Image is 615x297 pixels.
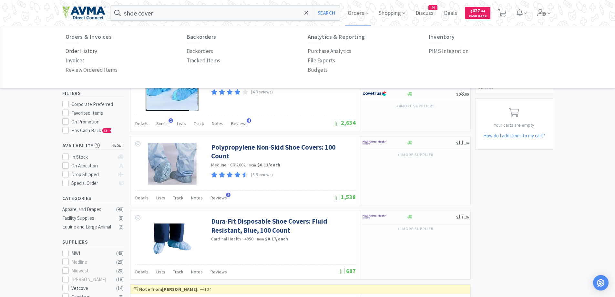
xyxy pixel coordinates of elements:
[62,238,124,246] h5: Suppliers
[226,193,231,197] span: 3
[71,162,114,170] div: On Allocation
[480,9,485,13] span: . 84
[169,118,173,123] span: 1
[313,5,340,20] button: Search
[249,163,256,167] span: from
[334,119,356,126] span: 2,634
[71,109,124,117] div: Favorited Items
[464,92,469,97] span: . 00
[116,276,124,283] div: ( 18 )
[242,236,243,242] span: ·
[156,269,165,275] span: Lists
[191,195,203,201] span: Notes
[71,276,111,283] div: [PERSON_NAME]
[334,193,356,201] span: 1,538
[339,267,356,275] span: 687
[135,121,149,126] span: Details
[244,236,254,242] span: 4850
[394,224,436,233] button: +1more supplier
[66,66,118,74] p: Review Ordered Items
[71,249,111,257] div: MWI
[255,236,256,242] span: ·
[429,34,550,40] h6: Inventory
[441,10,460,16] a: Deals
[116,284,124,292] div: ( 14 )
[464,215,469,219] span: . 26
[247,162,248,168] span: ·
[116,267,124,275] div: ( 20 )
[118,223,124,231] div: ( 2 )
[187,47,213,56] p: Backorders
[191,269,203,275] span: Notes
[151,217,193,259] img: d02eeb5bf1bf4dbcb1ab135989a5119a_317684.png
[308,47,351,56] a: Purchase Analytics
[211,236,241,242] a: Cardinal Health
[187,34,308,40] h6: Backorders
[429,47,468,56] a: PIMS Integration
[593,275,609,291] div: Open Intercom Messenger
[456,92,458,97] span: $
[173,195,183,201] span: Track
[71,258,111,266] div: Medline
[66,47,97,56] p: Order History
[71,153,114,161] div: In Stock
[257,237,264,241] span: from
[118,214,124,222] div: ( 8 )
[456,213,469,220] span: 17
[251,172,273,178] p: (3 Reviews)
[156,121,169,126] span: Similar
[71,267,111,275] div: Midwest
[212,121,223,126] span: Notes
[103,129,109,133] span: CB
[413,10,436,16] a: Discuss44
[62,223,115,231] div: Equine and Large Animal
[62,6,106,20] img: e4e33dab9f054f5782a47901c742baa9_102.png
[393,101,438,111] button: +4more suppliers
[66,34,187,40] h6: Orders & Invoices
[177,121,186,126] span: Lists
[71,171,114,178] div: Drop Shipped
[251,89,273,96] p: (4 Reviews)
[465,4,490,22] a: $427.84Cash Back
[66,65,118,75] a: Review Ordered Items
[116,249,124,257] div: ( 48 )
[71,101,124,108] div: Corporate Preferred
[173,269,183,275] span: Track
[71,284,111,292] div: Vetcove
[476,122,553,129] p: Your carts are empty
[210,269,227,275] span: Reviews
[456,139,469,146] span: 11
[308,56,335,65] a: File Exports
[394,150,436,159] button: +1more supplier
[146,69,199,111] img: a576e9d6d482427eb2665e6bfa96a59f_126749.jpeg
[62,195,124,202] h5: Categories
[247,118,251,123] span: 4
[71,179,114,187] div: Special Order
[62,142,124,149] h5: Availability
[363,138,387,147] img: f6b2451649754179b5b4e0c70c3f7cb0_2.png
[231,121,248,126] span: Reviews
[265,236,288,242] strong: $0.17 / each
[464,141,469,145] span: . 34
[211,143,354,161] a: Polypropylene Non-Skid Shoe Covers: 100 Count
[471,9,472,13] span: $
[187,56,220,65] a: Tracked Items
[228,162,229,168] span: ·
[112,142,124,149] span: reset
[194,121,204,126] span: Track
[257,162,281,168] strong: $0.11 / each
[429,5,437,10] span: 44
[469,15,487,19] span: Cash Back
[308,34,429,40] h6: Analytics & Reporting
[62,214,115,222] div: Facility Supplies
[363,89,387,99] img: 77fca1acd8b6420a9015268ca798ef17_1.png
[211,162,227,168] a: Medline
[66,56,85,65] a: Invoices
[363,212,387,221] img: f6b2451649754179b5b4e0c70c3f7cb0_2.png
[134,286,467,293] div: ++124
[230,162,246,168] span: CRI2002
